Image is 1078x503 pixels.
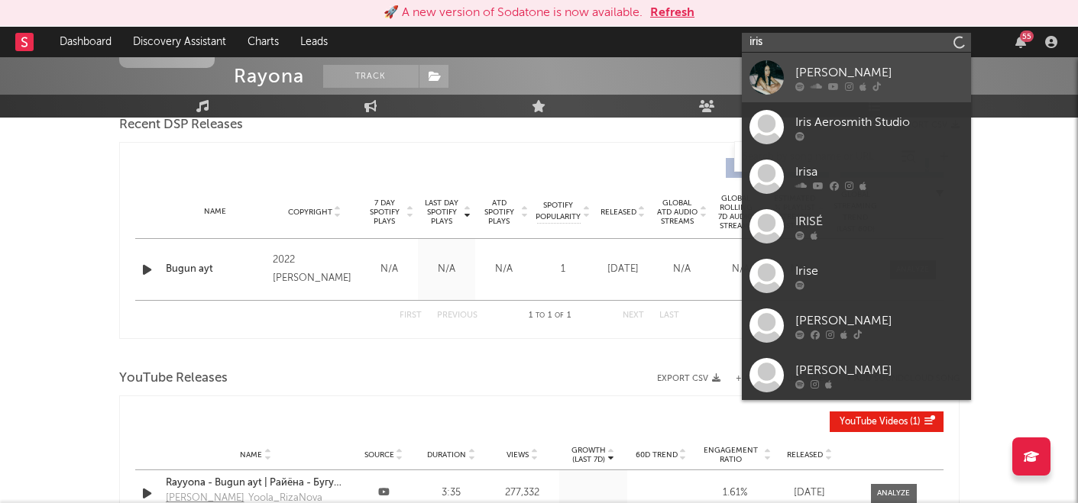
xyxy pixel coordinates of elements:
[742,33,971,52] input: Search for artists
[840,418,921,427] span: ( 1 )
[830,411,944,432] button: YouTube Videos(1)
[364,198,405,226] span: 7 Day Spotify Plays
[536,262,590,277] div: 1
[795,361,963,379] div: [PERSON_NAME]
[422,262,471,277] div: N/A
[489,485,555,501] div: 277,332
[422,198,462,226] span: Last Day Spotify Plays
[659,311,679,320] button: Last
[735,151,896,163] input: Search by song name or URL
[384,4,643,22] div: 🚀 A new version of Sodatone is now available.
[795,311,963,330] div: [PERSON_NAME]
[656,262,707,277] div: N/A
[1015,36,1026,48] button: 55
[742,350,971,400] a: [PERSON_NAME]
[720,375,830,383] div: + Add YouTube Video
[400,311,422,320] button: First
[795,212,963,231] div: IRISÉ
[657,374,720,383] button: Export CSV
[427,450,466,459] span: Duration
[795,262,963,280] div: Irise
[715,262,766,277] div: N/A
[422,485,482,501] div: 3:35
[119,116,243,134] span: Recent DSP Releases
[323,65,419,88] button: Track
[742,152,971,202] a: Irisa
[742,202,971,251] a: IRISÉ
[787,450,823,459] span: Released
[234,65,304,88] div: Rayona
[273,251,356,288] div: 2022 [PERSON_NAME]
[699,446,762,464] span: Engagement Ratio
[166,476,346,491] a: Rayyona - Bugun ayt | Райёна - Бугун айт
[49,27,122,57] a: Dashboard
[742,53,971,102] a: [PERSON_NAME]
[508,307,592,325] div: 1 1 1
[597,262,649,277] div: [DATE]
[290,27,338,57] a: Leads
[437,311,477,320] button: Previous
[119,369,228,388] span: YouTube Releases
[507,450,529,459] span: Views
[636,450,678,459] span: 60D Trend
[240,450,262,459] span: Name
[650,4,694,22] button: Refresh
[364,450,394,459] span: Source
[656,198,698,226] span: Global ATD Audio Streams
[122,27,237,57] a: Discovery Assistant
[555,312,564,319] span: of
[536,200,581,223] span: Spotify Popularity
[699,485,772,501] div: 1.61 %
[166,262,266,277] a: Bugun ayt
[736,375,830,383] button: + Add YouTube Video
[795,163,963,181] div: Irisa
[742,301,971,350] a: [PERSON_NAME]
[237,27,290,57] a: Charts
[795,113,963,131] div: Iris Aerosmith Studio
[166,206,266,218] div: Name
[623,311,644,320] button: Next
[364,262,414,277] div: N/A
[479,198,520,226] span: ATD Spotify Plays
[779,485,840,501] div: [DATE]
[1020,31,1034,42] div: 55
[742,102,971,152] a: Iris Aerosmith Studio
[536,312,545,319] span: to
[571,446,606,455] p: Growth
[479,262,529,277] div: N/A
[795,63,963,82] div: [PERSON_NAME]
[840,418,908,427] span: YouTube Videos
[571,455,606,464] p: (Last 7d)
[742,251,971,301] a: Irise
[601,208,636,217] span: Released
[715,194,757,231] span: Global Rolling 7D Audio Streams
[288,208,332,217] span: Copyright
